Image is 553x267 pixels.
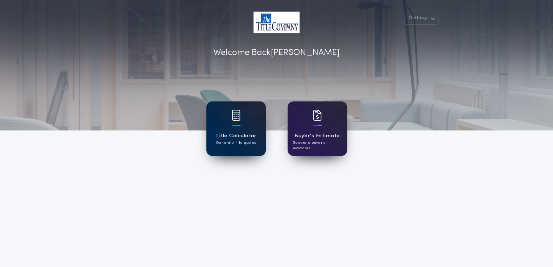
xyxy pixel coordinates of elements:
img: account-logo [253,12,300,33]
h1: Title Calculator [215,132,256,140]
p: Generate title quotes [216,140,256,146]
a: card iconBuyer's EstimateGenerate buyer's estimates [288,101,347,156]
p: Generate buyer's estimates [293,140,342,151]
img: card icon [232,110,240,121]
p: Welcome Back [PERSON_NAME] [213,46,340,59]
button: Settings [404,12,438,25]
h1: Buyer's Estimate [294,132,340,140]
img: card icon [313,110,322,121]
a: card iconTitle CalculatorGenerate title quotes [206,101,266,156]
